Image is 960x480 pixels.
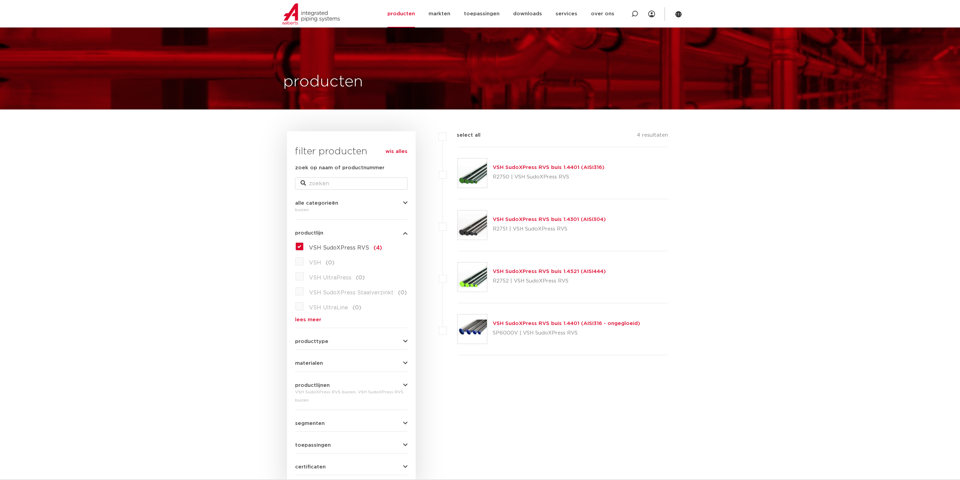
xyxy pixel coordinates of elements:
[295,361,407,366] button: materialen
[295,388,407,404] div: VSH SudoXPress RVS buizen, VSH SudoXPress RVS buizen
[295,317,407,322] a: lees meer
[295,177,407,190] input: zoeken
[447,131,481,139] label: select all
[295,230,407,236] button: productlijn
[458,158,487,188] img: Thumbnail for VSH SudoXPress RVS buis 1.4401 (AISI316)
[295,145,407,158] h3: filter producten
[295,383,330,388] span: productlijnen
[295,464,407,469] button: certificaten
[352,305,361,310] span: (0)
[295,164,384,172] label: zoek op naam of productnummer
[374,245,382,251] span: (4)
[295,201,338,206] span: alle categorieën
[326,260,334,265] span: (0)
[356,275,365,280] span: (0)
[309,260,321,265] span: VSH
[493,165,604,170] a: VSH SudoXPress RVS buis 1.4401 (AISI316)
[637,131,668,142] p: 4 resultaten
[295,339,407,344] button: producttype
[295,361,323,366] span: materialen
[309,245,369,251] span: VSH SudoXPress RVS
[385,148,407,156] a: wis alles
[295,383,407,388] button: productlijnen
[493,172,604,183] p: R2750 | VSH SudoXPress RVS
[295,201,407,206] button: alle categorieën
[295,421,407,426] button: segmenten
[493,224,606,235] p: R2751 | VSH SudoXPress RVS
[295,230,323,236] span: productlijn
[309,290,394,295] span: VSH SudoXPress Staalverzinkt
[309,275,351,280] span: VSH UltraPress
[493,276,606,287] p: R2752 | VSH SudoXPress RVS
[295,464,326,469] span: certificaten
[493,269,606,274] a: VSH SudoXPress RVS buis 1.4521 (AISI444)
[295,421,325,426] span: segmenten
[295,443,407,448] button: toepassingen
[398,290,407,295] span: (0)
[283,71,363,93] h1: producten
[493,217,606,222] a: VSH SudoXPress RVS buis 1.4301 (AISI304)
[458,314,487,344] img: Thumbnail for VSH SudoXPress RVS buis 1.4401 (AISI316 - ongegloeid)
[295,339,328,344] span: producttype
[295,443,331,448] span: toepassingen
[493,321,640,326] a: VSH SudoXPress RVS buis 1.4401 (AISI316 - ongegloeid)
[309,305,348,310] span: VSH UltraLine
[458,210,487,240] img: Thumbnail for VSH SudoXPress RVS buis 1.4301 (AISI304)
[493,328,640,339] p: SP6000V | VSH SudoXPress RVS
[458,262,487,292] img: Thumbnail for VSH SudoXPress RVS buis 1.4521 (AISI444)
[295,206,407,214] div: buizen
